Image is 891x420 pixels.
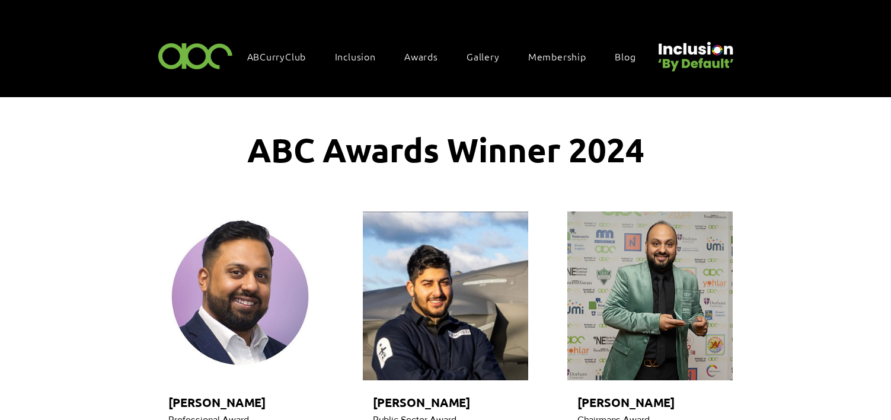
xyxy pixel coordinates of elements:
[467,50,500,63] span: Gallery
[398,44,456,69] div: Awards
[615,50,635,63] span: Blog
[373,395,470,410] span: [PERSON_NAME]
[335,50,376,63] span: Inclusion
[654,32,736,73] img: Untitled design (22).png
[241,44,324,69] a: ABCurryClub
[363,211,528,380] img: Akmal Akmed
[247,129,644,170] span: ABC Awards Winner 2024
[155,38,237,73] img: ABC-Logo-Blank-Background-01-01-2.png
[247,50,306,63] span: ABCurryClub
[577,395,675,410] span: [PERSON_NAME]
[158,211,324,380] img: Abu Ali
[461,44,518,69] a: Gallery
[241,44,654,69] nav: Site
[404,50,438,63] span: Awards
[329,44,394,69] div: Inclusion
[522,44,604,69] a: Membership
[567,211,733,380] img: Amit Bahanda
[168,395,266,410] span: [PERSON_NAME]
[609,44,653,69] a: Blog
[528,50,586,63] span: Membership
